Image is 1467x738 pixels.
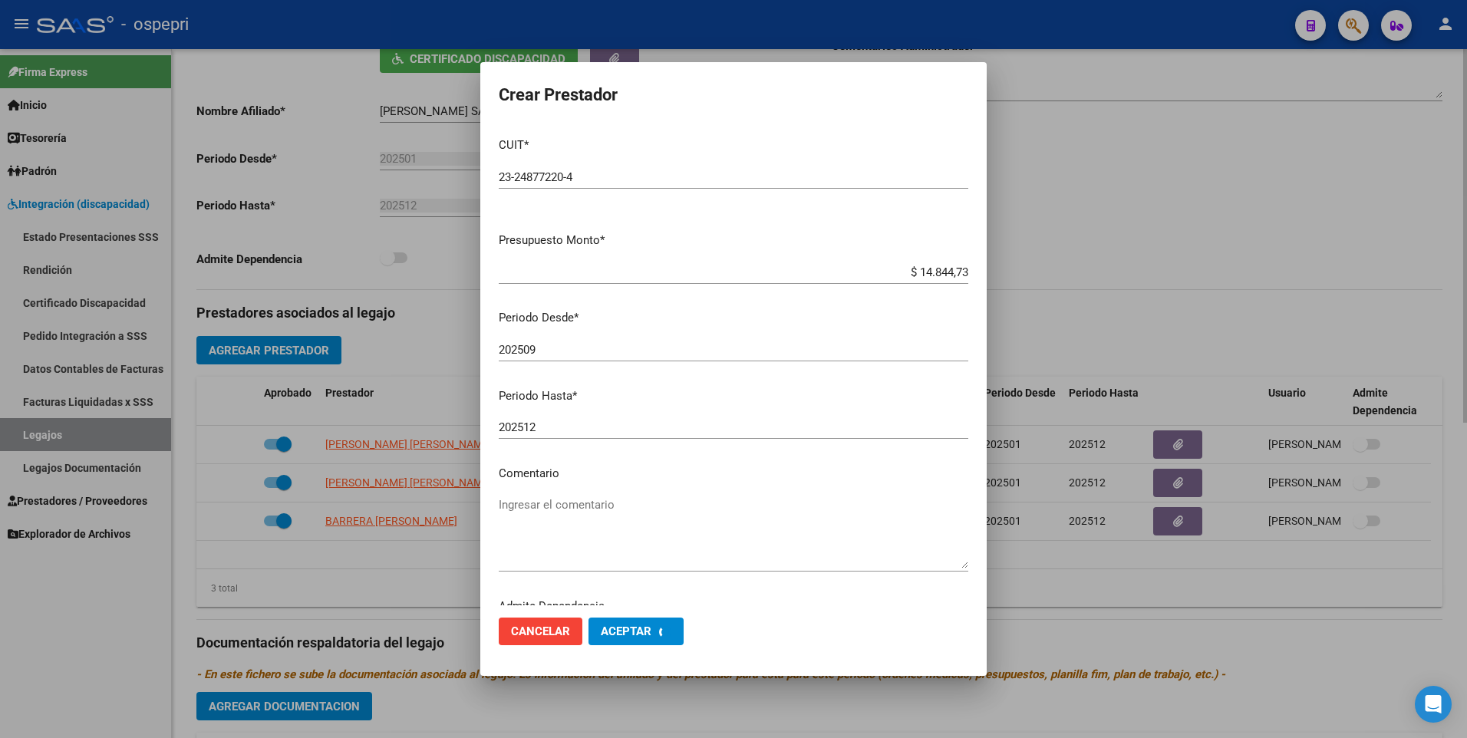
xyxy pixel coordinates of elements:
[511,624,570,638] span: Cancelar
[601,624,651,638] span: Aceptar
[588,618,684,645] button: Aceptar
[499,387,968,405] p: Periodo Hasta
[499,618,582,645] button: Cancelar
[1415,686,1452,723] div: Open Intercom Messenger
[499,81,968,110] h2: Crear Prestador
[499,598,968,615] p: Admite Dependencia
[499,309,968,327] p: Periodo Desde
[499,137,968,154] p: CUIT
[499,232,968,249] p: Presupuesto Monto
[499,465,968,483] p: Comentario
